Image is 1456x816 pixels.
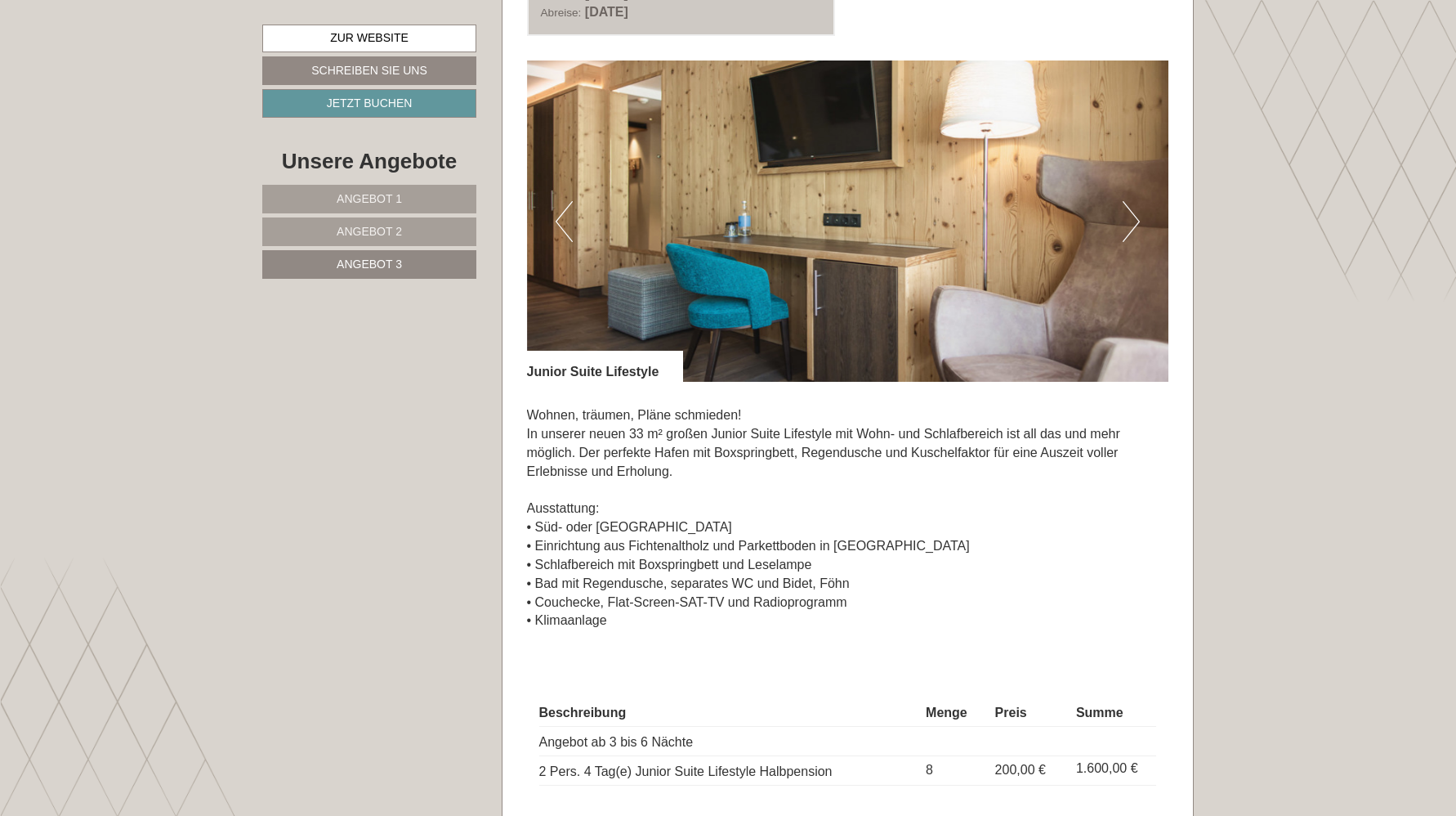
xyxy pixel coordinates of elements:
a: Jetzt buchen [262,89,476,118]
th: Menge [919,701,989,726]
button: Previous [556,201,573,242]
span: 200,00 € [995,763,1046,777]
td: 2 Pers. 4 Tag(e) Junior Suite Lifestyle Halbpension [539,756,920,786]
small: Abreise: [541,7,582,19]
th: Summe [1070,701,1156,726]
th: Preis [989,701,1070,726]
p: Wohnen, träumen, Pläne schmieden! In unserer neuen 33 m² großen Junior Suite Lifestyle mit Wohn- ... [527,406,1169,630]
button: Next [1123,201,1140,242]
img: image [527,61,1169,382]
span: Angebot 1 [337,192,402,205]
td: Angebot ab 3 bis 6 Nächte [539,727,920,756]
th: Beschreibung [539,701,920,726]
td: 1.600,00 € [1070,756,1156,786]
div: Unsere Angebote [262,146,476,177]
a: Schreiben Sie uns [262,56,476,85]
a: Zur Website [262,25,476,52]
b: [DATE] [585,5,628,19]
span: Angebot 2 [337,225,402,238]
div: Junior Suite Lifestyle [527,351,684,382]
span: Angebot 3 [337,258,402,271]
td: 8 [919,756,989,786]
